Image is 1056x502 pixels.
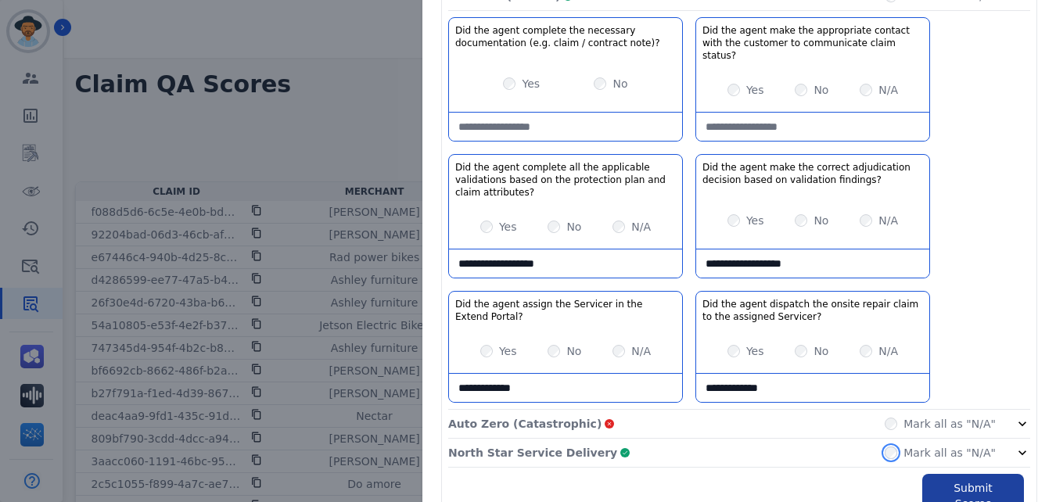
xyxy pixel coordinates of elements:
[878,82,898,98] label: N/A
[499,219,517,235] label: Yes
[566,219,581,235] label: No
[903,416,996,432] label: Mark all as "N/A"
[814,213,828,228] label: No
[448,445,617,461] p: North Star Service Delivery
[814,343,828,359] label: No
[746,343,764,359] label: Yes
[878,343,898,359] label: N/A
[499,343,517,359] label: Yes
[746,213,764,228] label: Yes
[631,343,651,359] label: N/A
[814,82,828,98] label: No
[612,76,627,91] label: No
[448,416,602,432] p: Auto Zero (Catastrophic)
[455,298,676,323] h3: Did the agent assign the Servicer in the Extend Portal?
[455,24,676,49] h3: Did the agent complete the necessary documentation (e.g. claim / contract note)?
[702,298,923,323] h3: Did the agent dispatch the onsite repair claim to the assigned Servicer?
[878,213,898,228] label: N/A
[702,161,923,186] h3: Did the agent make the correct adjudication decision based on validation findings?
[522,76,540,91] label: Yes
[903,445,996,461] label: Mark all as "N/A"
[702,24,923,62] h3: Did the agent make the appropriate contact with the customer to communicate claim status?
[746,82,764,98] label: Yes
[566,343,581,359] label: No
[631,219,651,235] label: N/A
[455,161,676,199] h3: Did the agent complete all the applicable validations based on the protection plan and claim attr...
